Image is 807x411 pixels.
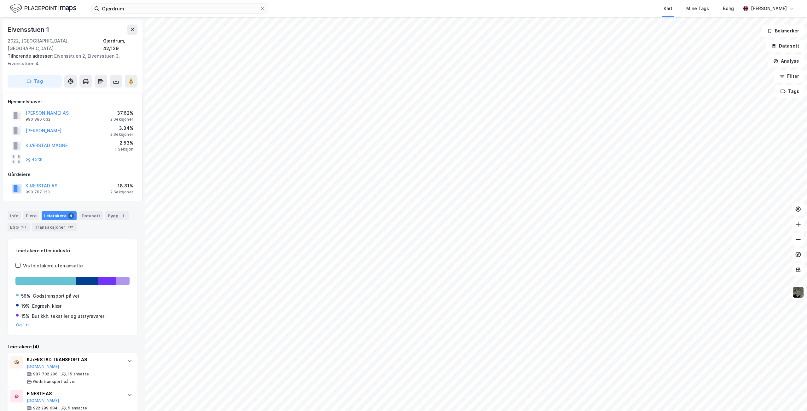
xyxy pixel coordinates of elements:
span: Tilhørende adresser: [8,53,54,59]
div: 3.34% [110,124,133,132]
div: Leietakere (4) [8,343,137,351]
button: Filter [774,70,804,83]
div: [PERSON_NAME] [751,5,787,12]
div: FINESTE AS [27,390,121,397]
img: logo.f888ab2527a4732fd821a326f86c7f29.svg [10,3,76,14]
div: 987 702 206 [33,372,58,377]
div: Eivensstuen 2, Eivensstuen 3, Eivensstuen 4 [8,52,132,67]
div: Engrosh. klær [32,302,61,310]
div: Eiere [23,211,39,220]
div: 990 787 123 [26,190,50,195]
div: Butikkh. tekstiler og utstyrsvarer [32,312,104,320]
div: Datasett [79,211,103,220]
div: Gårdeiere [8,171,137,178]
button: [DOMAIN_NAME] [27,364,59,369]
div: ESG [8,223,30,231]
div: 2022, [GEOGRAPHIC_DATA], [GEOGRAPHIC_DATA] [8,37,103,52]
div: Kontrollprogram for chat [775,381,807,411]
iframe: Chat Widget [775,381,807,411]
div: 2 Seksjoner [110,190,133,195]
div: 990 886 032 [26,117,50,122]
div: Eivensstuen 1 [8,25,50,35]
div: 2 Seksjoner [110,117,133,122]
div: 112 [67,224,74,230]
div: Godstransport på vei [33,292,79,300]
div: 922 299 684 [33,406,58,411]
div: 2.53% [115,139,133,147]
div: Gjerdrum, 42/129 [103,37,137,52]
div: 20 [20,224,27,230]
img: 9k= [792,286,804,298]
div: 37.62% [110,109,133,117]
div: Hjemmelshaver [8,98,137,106]
div: Mine Tags [686,5,709,12]
button: Tag [8,75,62,88]
div: 1 [120,213,126,219]
button: Bokmerker [762,25,804,37]
div: 56% [21,292,30,300]
div: Info [8,211,21,220]
button: [DOMAIN_NAME] [27,398,59,403]
div: Leietakere etter industri [15,247,130,254]
div: 1 Seksjon [115,147,133,152]
div: Vis leietakere uten ansatte [23,262,83,270]
div: 19% [21,302,30,310]
div: 18.81% [110,182,133,190]
div: 15 ansatte [68,372,89,377]
button: Analyse [768,55,804,67]
div: 2 Seksjoner [110,132,133,137]
div: Kart [664,5,672,12]
input: Søk på adresse, matrikkel, gårdeiere, leietakere eller personer [99,4,260,13]
div: 5 ansatte [68,406,87,411]
div: Bolig [723,5,734,12]
div: Bygg [105,211,129,220]
div: KJÆRSTAD TRANSPORT AS [27,356,121,363]
button: Og 1 til [16,323,30,328]
button: Datasett [766,40,804,52]
div: Transaksjoner [32,223,77,231]
div: 15% [21,312,29,320]
div: Godstransport på vei [33,379,75,384]
div: 4 [68,213,74,219]
div: Leietakere [42,211,77,220]
button: Tags [775,85,804,98]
